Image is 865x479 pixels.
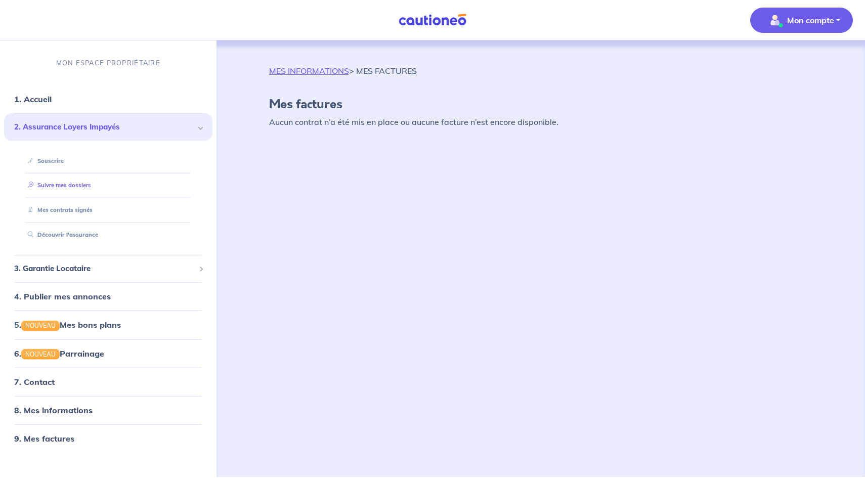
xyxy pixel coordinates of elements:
div: 8. Mes informations [4,400,212,420]
div: Découvrir l'assurance [16,227,200,243]
div: 1. Accueil [4,89,212,109]
div: 7. Contact [4,371,212,391]
a: Souscrire [24,157,64,164]
a: 7. Contact [14,376,55,386]
div: 4. Publier mes annonces [4,286,212,307]
div: 3. Garantie Locataire [4,259,212,279]
p: > MES FACTURES [269,65,417,77]
div: 2. Assurance Loyers Impayés [4,113,212,141]
span: 3. Garantie Locataire [14,263,195,275]
p: Mon compte [787,14,834,26]
a: Mes contrats signés [24,206,93,213]
p: Aucun contrat n’a été mis en place ou aucune facture n’est encore disponible. [269,116,813,128]
a: 4. Publier mes annonces [14,291,111,301]
div: 9. Mes factures [4,428,212,448]
a: 1. Accueil [14,94,52,104]
a: 6.NOUVEAUParrainage [14,348,104,358]
a: 9. Mes factures [14,433,74,443]
h4: Mes factures [269,97,813,112]
img: Cautioneo [395,14,470,26]
a: Suivre mes dossiers [24,182,91,189]
span: 2. Assurance Loyers Impayés [14,121,195,133]
div: Mes contrats signés [16,202,200,219]
div: 5.NOUVEAUMes bons plans [4,315,212,335]
img: illu_account_valid_menu.svg [767,12,783,28]
a: Découvrir l'assurance [24,231,98,238]
a: 5.NOUVEAUMes bons plans [14,320,121,330]
a: 8. Mes informations [14,405,93,415]
div: 6.NOUVEAUParrainage [4,343,212,363]
p: MON ESPACE PROPRIÉTAIRE [56,58,160,68]
div: Souscrire [16,152,200,169]
div: Suivre mes dossiers [16,177,200,194]
a: MES INFORMATIONS [269,66,349,76]
button: illu_account_valid_menu.svgMon compte [750,8,853,33]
